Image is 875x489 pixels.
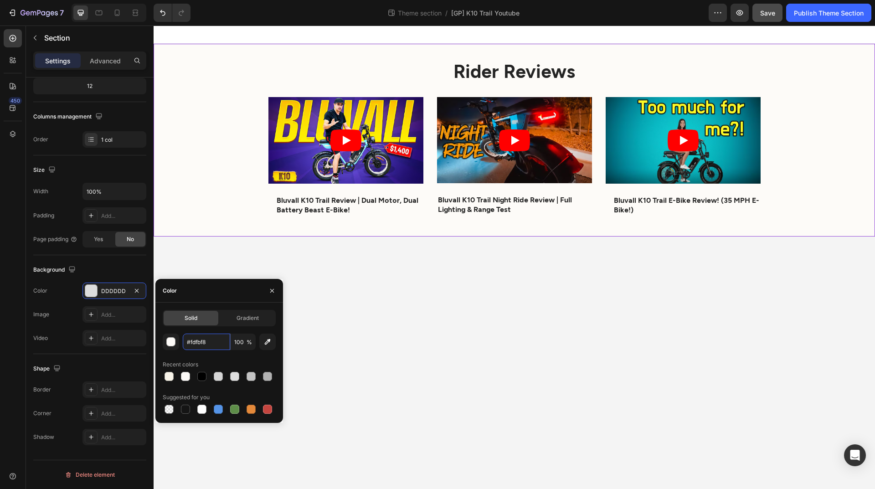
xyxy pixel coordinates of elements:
[33,363,62,375] div: Shape
[44,32,126,43] p: Section
[123,170,265,188] strong: Bluvall K10 Trail Review | Dual Motor, Dual Battery Beast E-Bike!
[101,386,144,394] div: Add...
[396,8,443,18] span: Theme section
[284,170,418,188] strong: Bluvall K10 Trail Night Ride Review | Full Lighting & Range Test
[33,164,57,176] div: Size
[33,334,48,342] div: Video
[33,187,48,196] div: Width
[154,26,875,489] iframe: To enrich screen reader interactions, please activate Accessibility in Grammarly extension settings
[345,104,376,126] button: Play
[154,4,190,22] div: Undo/Redo
[33,211,54,220] div: Padding
[163,393,210,401] div: Suggested for you
[101,136,144,144] div: 1 col
[33,287,47,295] div: Color
[247,338,252,346] span: %
[752,4,782,22] button: Save
[33,386,51,394] div: Border
[101,311,144,319] div: Add...
[127,235,134,243] span: No
[65,469,115,480] div: Delete element
[451,8,520,18] span: [GP] K10 Trail Youtube
[33,111,104,123] div: Columns management
[33,468,146,482] button: Delete element
[460,170,606,188] strong: Bluvall K10 Trail E-Bike Review! (35 MPH E-Bike!)
[33,409,51,417] div: Corner
[4,4,68,22] button: 7
[60,7,64,18] p: 7
[445,8,448,18] span: /
[33,433,54,441] div: Shadow
[177,104,208,126] button: Play
[90,56,121,66] p: Advanced
[844,444,866,466] div: Open Intercom Messenger
[183,334,230,350] input: Eg: FFFFFF
[33,310,49,319] div: Image
[9,97,22,104] div: 450
[101,433,144,442] div: Add...
[794,8,864,18] div: Publish Theme Section
[760,9,775,17] span: Save
[33,235,77,243] div: Page padding
[163,287,177,295] div: Color
[237,314,259,322] span: Gradient
[35,80,144,93] div: 12
[101,335,144,343] div: Add...
[33,264,77,276] div: Background
[101,212,144,220] div: Add...
[94,235,103,243] span: Yes
[163,360,198,369] div: Recent colors
[514,104,545,126] button: Play
[101,287,128,295] div: DDDDDD
[45,56,71,66] p: Settings
[786,4,871,22] button: Publish Theme Section
[185,314,197,322] span: Solid
[33,135,48,144] div: Order
[83,183,146,200] input: Auto
[101,410,144,418] div: Add...
[300,34,422,56] strong: Rider Reviews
